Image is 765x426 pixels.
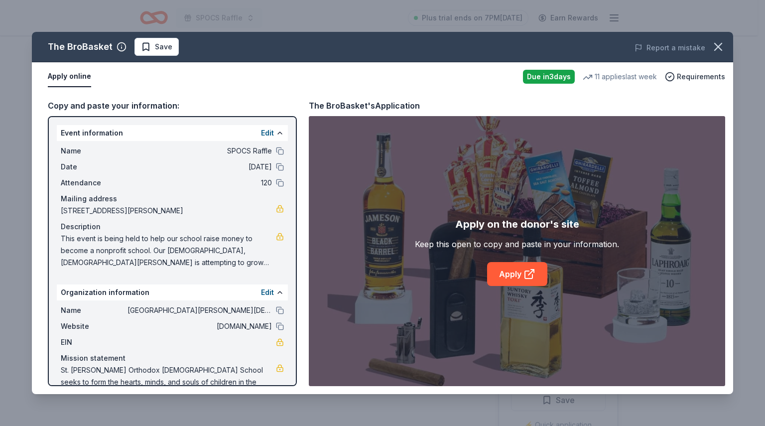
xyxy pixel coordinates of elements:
div: Due in 3 days [523,70,575,84]
div: Mission statement [61,352,284,364]
button: Save [134,38,179,56]
div: The BroBasket [48,39,113,55]
span: [DOMAIN_NAME] [127,320,272,332]
button: Requirements [665,71,725,83]
div: Event information [57,125,288,141]
div: Copy and paste your information: [48,99,297,112]
button: Report a mistake [635,42,705,54]
span: Save [155,41,172,53]
div: Organization information [57,284,288,300]
div: Apply on the donor's site [455,216,579,232]
span: Name [61,304,127,316]
div: Mailing address [61,193,284,205]
button: Edit [261,127,274,139]
span: Website [61,320,127,332]
div: Keep this open to copy and paste in your information. [415,238,619,250]
span: This event is being held to help our school raise money to become a nonprofit school. Our [DEMOGR... [61,233,276,269]
span: St. [PERSON_NAME] Orthodox [DEMOGRAPHIC_DATA] School seeks to form the hearts, minds, and souls o... [61,364,276,400]
button: Edit [261,286,274,298]
span: EIN [61,336,127,348]
div: 11 applies last week [583,71,657,83]
button: Apply online [48,66,91,87]
span: Requirements [677,71,725,83]
span: Attendance [61,177,127,189]
span: [STREET_ADDRESS][PERSON_NAME] [61,205,276,217]
span: [DATE] [127,161,272,173]
span: [GEOGRAPHIC_DATA][PERSON_NAME][DEMOGRAPHIC_DATA] [127,304,272,316]
span: Name [61,145,127,157]
span: SPOCS Raffle [127,145,272,157]
div: The BroBasket's Application [309,99,420,112]
a: Apply [487,262,547,286]
span: 120 [127,177,272,189]
div: Description [61,221,284,233]
span: Date [61,161,127,173]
